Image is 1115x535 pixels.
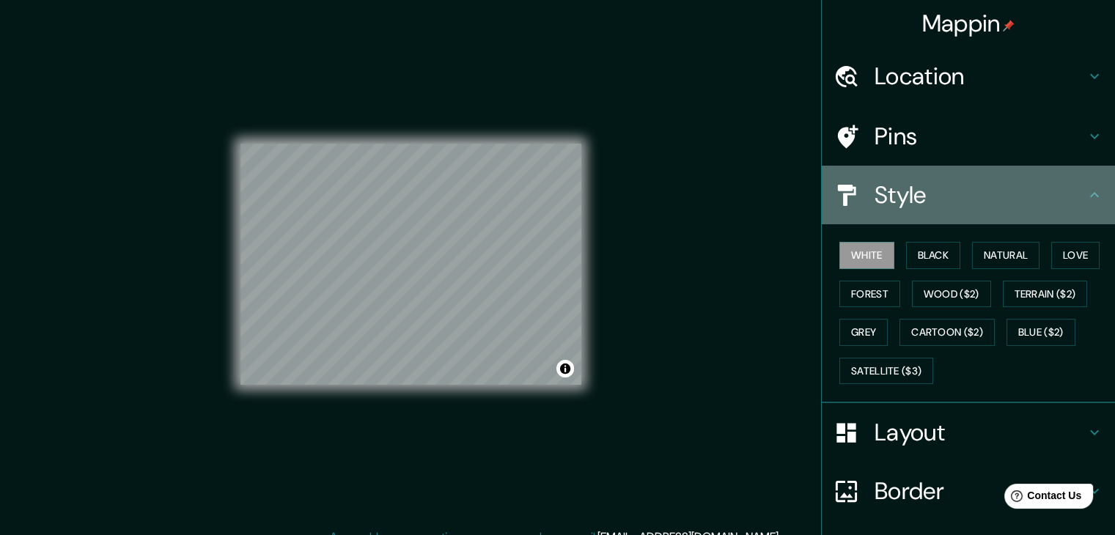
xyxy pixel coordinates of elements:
[822,462,1115,520] div: Border
[875,180,1086,210] h4: Style
[985,478,1099,519] iframe: Help widget launcher
[972,242,1039,269] button: Natural
[556,360,574,377] button: Toggle attribution
[922,9,1015,38] h4: Mappin
[875,122,1086,151] h4: Pins
[240,144,581,385] canvas: Map
[839,358,933,385] button: Satellite ($3)
[822,166,1115,224] div: Style
[899,319,995,346] button: Cartoon ($2)
[822,403,1115,462] div: Layout
[1003,281,1088,308] button: Terrain ($2)
[906,242,961,269] button: Black
[875,476,1086,506] h4: Border
[839,319,888,346] button: Grey
[839,242,894,269] button: White
[822,107,1115,166] div: Pins
[822,47,1115,106] div: Location
[875,62,1086,91] h4: Location
[875,418,1086,447] h4: Layout
[912,281,991,308] button: Wood ($2)
[1003,20,1015,32] img: pin-icon.png
[1007,319,1075,346] button: Blue ($2)
[839,281,900,308] button: Forest
[1051,242,1100,269] button: Love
